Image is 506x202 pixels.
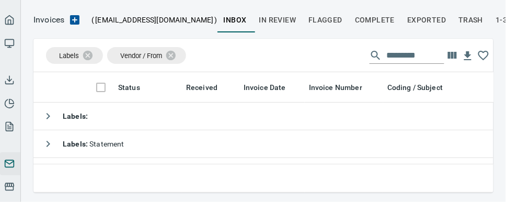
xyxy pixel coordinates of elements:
strong: Labels : [63,112,88,120]
span: Coding / Subject [387,81,456,94]
div: Labels [46,47,103,64]
span: Flagged [308,14,342,27]
button: Download Table [460,48,476,64]
span: inbox [224,14,247,27]
span: Coding / Subject [387,81,443,94]
span: [EMAIL_ADDRESS][DOMAIN_NAME] [94,15,214,25]
span: trash [459,14,484,27]
span: Invoice Number [309,81,376,94]
span: Received [186,81,231,94]
span: Invoice Date [244,81,286,94]
span: Status [118,81,140,94]
span: Labels [59,52,79,60]
p: Invoices [33,14,64,26]
span: In Review [259,14,296,27]
span: Vendor / From [120,52,162,60]
button: Choose columns to display [444,48,460,63]
strong: Labels : [63,140,89,148]
span: Status [118,81,154,94]
span: Statement [63,140,124,148]
div: Vendor / From [107,47,186,64]
span: Exported [407,14,446,27]
span: Invoice Date [244,81,300,94]
span: Received [186,81,217,94]
p: ( ) [85,15,217,25]
nav: breadcrumb [33,14,64,26]
button: Upload an Invoice [64,14,85,26]
button: Click to remember these column choices [476,48,491,63]
span: Invoice Number [309,81,362,94]
span: Complete [355,14,395,27]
